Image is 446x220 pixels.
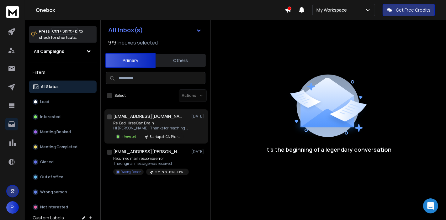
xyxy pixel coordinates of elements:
[29,81,97,93] button: All Status
[41,84,59,89] p: All Status
[113,113,182,119] h1: [EMAIL_ADDRESS][DOMAIN_NAME]
[113,156,188,161] p: Returned mail: response error
[40,205,68,210] p: Not Interested
[40,99,49,104] p: Lead
[29,171,97,183] button: Out of office
[150,134,180,139] p: Startups HCN Pharma & Medical 2
[121,170,141,174] p: Wrong Person
[265,145,391,154] p: It’s the beginning of a legendary conversation
[383,4,435,16] button: Get Free Credits
[29,156,97,168] button: Closed
[103,24,207,36] button: All Inbox(s)
[34,48,64,55] h1: All Campaigns
[118,39,158,46] h3: Inboxes selected
[29,186,97,198] button: Wrong person
[191,149,205,154] p: [DATE]
[29,201,97,213] button: Not Interested
[29,45,97,58] button: All Campaigns
[29,96,97,108] button: Lead
[40,175,63,180] p: Out of office
[191,114,205,119] p: [DATE]
[40,144,77,149] p: Meeting Completed
[40,160,54,165] p: Closed
[29,68,97,77] h3: Filters
[39,28,83,41] p: Press to check for shortcuts.
[29,126,97,138] button: Meeting Booked
[6,201,19,214] button: P
[29,111,97,123] button: Interested
[108,27,143,33] h1: All Inbox(s)
[121,134,136,139] p: Interested
[40,129,71,134] p: Meeting Booked
[36,6,285,14] h1: Onebox
[6,6,19,18] img: logo
[113,161,188,166] p: The original message was received
[396,7,431,13] p: Get Free Credits
[113,126,188,131] p: Hi [PERSON_NAME], Thanks for reaching out. Could
[40,190,67,195] p: Wrong person
[423,198,438,213] div: Open Intercom Messenger
[40,114,61,119] p: Interested
[113,149,182,155] h1: [EMAIL_ADDRESS][PERSON_NAME][DOMAIN_NAME]
[155,170,185,175] p: C minus HCN - Pharma & Medical
[105,53,156,68] button: Primary
[156,54,206,67] button: Others
[114,93,126,98] label: Select
[108,39,116,46] span: 9 / 9
[29,141,97,153] button: Meeting Completed
[113,121,188,126] p: Re: Bad Hires Can Drain
[51,28,78,35] span: Ctrl + Shift + k
[316,7,349,13] p: My Workspace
